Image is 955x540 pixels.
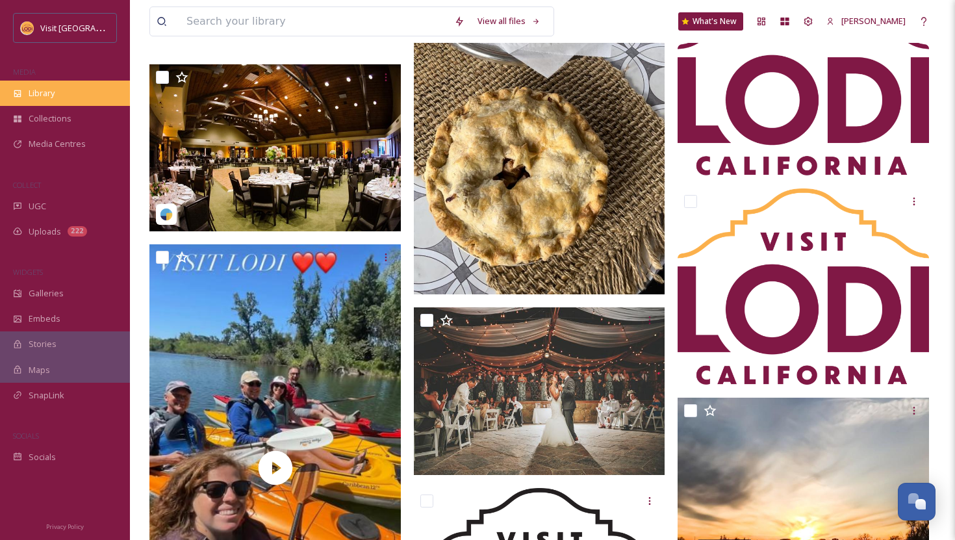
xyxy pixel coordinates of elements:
span: [PERSON_NAME] [841,15,906,27]
button: Open Chat [898,483,936,521]
img: snapsea-logo.png [160,208,173,221]
span: WIDGETS [13,267,43,277]
span: Galleries [29,287,64,300]
span: MEDIA [13,67,36,77]
span: Uploads [29,225,61,238]
span: Media Centres [29,138,86,150]
a: [PERSON_NAME] [820,8,912,34]
span: Collections [29,112,71,125]
a: Privacy Policy [46,518,84,534]
span: COLLECT [13,180,41,190]
span: Socials [29,451,56,463]
img: wineandroseslodi-3644041.jpg [149,64,401,232]
span: Maps [29,364,50,376]
img: Square%20Social%20Visit%20Lodi.png [21,21,34,34]
span: Stories [29,338,57,350]
span: Library [29,87,55,99]
span: Privacy Policy [46,522,84,531]
span: SOCIALS [13,431,39,441]
input: Search your library [180,7,448,36]
div: 222 [68,226,87,237]
span: Visit [GEOGRAPHIC_DATA] [40,21,141,34]
span: UGC [29,200,46,212]
span: SnapLink [29,389,64,402]
img: Wedding-edited.jpg [414,307,665,475]
img: Visit Lodi Logo.png [678,188,929,385]
a: View all files [471,8,547,34]
span: Embeds [29,313,60,325]
a: What's New [678,12,743,31]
